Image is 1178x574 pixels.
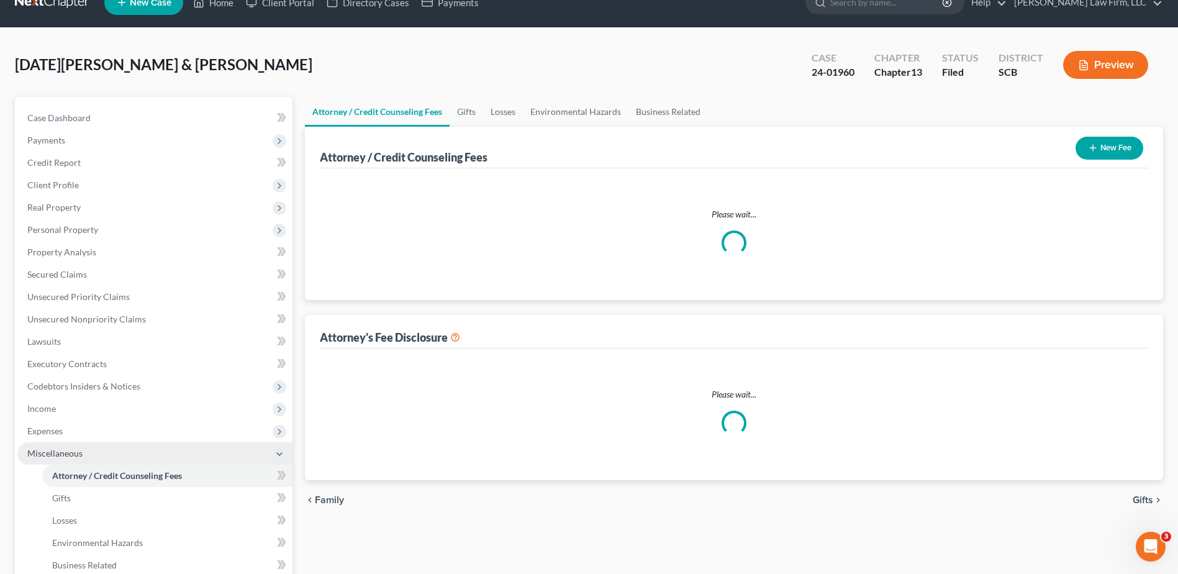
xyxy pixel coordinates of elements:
a: Unsecured Nonpriority Claims [17,308,292,330]
span: [DATE][PERSON_NAME] & [PERSON_NAME] [15,55,312,73]
div: Attorney / Credit Counseling Fees [320,150,487,165]
span: Credit Report [27,157,81,168]
span: Miscellaneous [27,448,83,458]
iframe: Intercom live chat [1136,532,1166,562]
a: Gifts [42,487,292,509]
span: Personal Property [27,224,98,235]
div: District [999,51,1043,65]
a: Losses [42,509,292,532]
span: Gifts [1133,495,1153,505]
button: New Fee [1076,137,1143,160]
span: Case Dashboard [27,112,91,123]
span: Client Profile [27,180,79,190]
div: 24-01960 [812,65,854,80]
button: chevron_left Family [305,495,344,505]
div: Case [812,51,854,65]
a: Credit Report [17,152,292,174]
span: Payments [27,135,65,145]
span: Property Analysis [27,247,96,257]
a: Secured Claims [17,263,292,286]
span: Executory Contracts [27,358,107,369]
span: Attorney / Credit Counseling Fees [52,470,182,481]
span: Losses [52,515,77,526]
a: Executory Contracts [17,353,292,375]
div: Filed [942,65,979,80]
span: Unsecured Priority Claims [27,291,130,302]
button: Gifts chevron_right [1133,495,1163,505]
span: Environmental Hazards [52,537,143,548]
span: Gifts [52,493,71,503]
button: Preview [1063,51,1148,79]
a: Environmental Hazards [42,532,292,554]
span: Lawsuits [27,336,61,347]
div: Chapter [874,65,922,80]
span: Codebtors Insiders & Notices [27,381,140,391]
span: Income [27,403,56,414]
a: Losses [483,97,523,127]
span: Secured Claims [27,269,87,280]
div: Attorney's Fee Disclosure [320,330,460,345]
span: Unsecured Nonpriority Claims [27,314,146,324]
a: Business Related [628,97,708,127]
div: Chapter [874,51,922,65]
a: Attorney / Credit Counseling Fees [305,97,450,127]
span: Expenses [27,426,63,436]
div: SCB [999,65,1043,80]
p: Please wait... [330,388,1138,401]
span: Business Related [52,560,117,570]
a: Lawsuits [17,330,292,353]
a: Gifts [450,97,483,127]
span: 3 [1161,532,1171,542]
span: Family [315,495,344,505]
a: Case Dashboard [17,107,292,129]
a: Property Analysis [17,241,292,263]
div: Status [942,51,979,65]
i: chevron_right [1153,495,1163,505]
i: chevron_left [305,495,315,505]
a: Unsecured Priority Claims [17,286,292,308]
span: Real Property [27,202,81,212]
a: Attorney / Credit Counseling Fees [42,465,292,487]
p: Please wait... [330,208,1138,221]
a: Environmental Hazards [523,97,628,127]
span: 13 [911,66,922,78]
